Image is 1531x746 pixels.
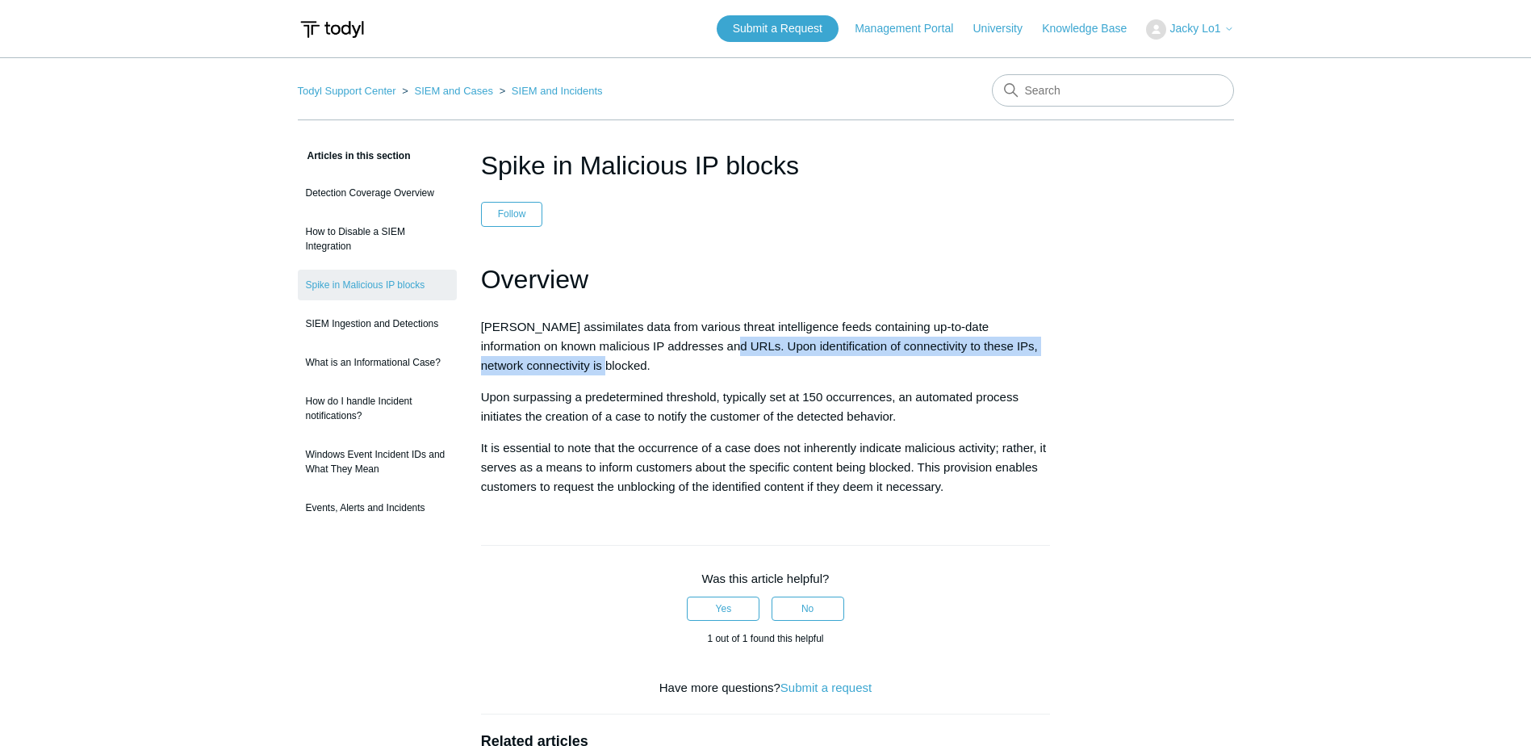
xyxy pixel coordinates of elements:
[298,150,411,161] span: Articles in this section
[992,74,1234,107] input: Search
[1146,19,1233,40] button: Jacky Lo1
[481,388,1051,426] p: Upon surpassing a predetermined threshold, typically set at 150 occurrences, an automated process...
[481,259,1051,300] h1: Overview
[772,597,844,621] button: This article was not helpful
[496,85,603,97] li: SIEM and Incidents
[298,347,457,378] a: What is an Informational Case?
[1042,20,1143,37] a: Knowledge Base
[298,178,457,208] a: Detection Coverage Overview
[414,85,493,97] a: SIEM and Cases
[512,85,603,97] a: SIEM and Incidents
[298,85,396,97] a: Todyl Support Center
[481,679,1051,698] div: Have more questions?
[481,202,543,226] button: Follow Article
[298,15,366,44] img: Todyl Support Center Help Center home page
[702,572,830,585] span: Was this article helpful?
[298,386,457,431] a: How do I handle Incident notifications?
[481,317,1051,375] p: [PERSON_NAME] assimilates data from various threat intelligence feeds containing up-to-date infor...
[1170,22,1221,35] span: Jacky Lo1
[481,438,1051,497] p: It is essential to note that the occurrence of a case does not inherently indicate malicious acti...
[687,597,759,621] button: This article was helpful
[298,270,457,300] a: Spike in Malicious IP blocks
[298,439,457,484] a: Windows Event Incident IDs and What They Mean
[399,85,496,97] li: SIEM and Cases
[780,681,872,694] a: Submit a request
[717,15,839,42] a: Submit a Request
[298,216,457,262] a: How to Disable a SIEM Integration
[481,146,1051,185] h1: Spike in Malicious IP blocks
[973,20,1039,37] a: University
[298,85,399,97] li: Todyl Support Center
[707,633,823,644] span: 1 out of 1 found this helpful
[855,20,969,37] a: Management Portal
[298,492,457,523] a: Events, Alerts and Incidents
[298,308,457,339] a: SIEM Ingestion and Detections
